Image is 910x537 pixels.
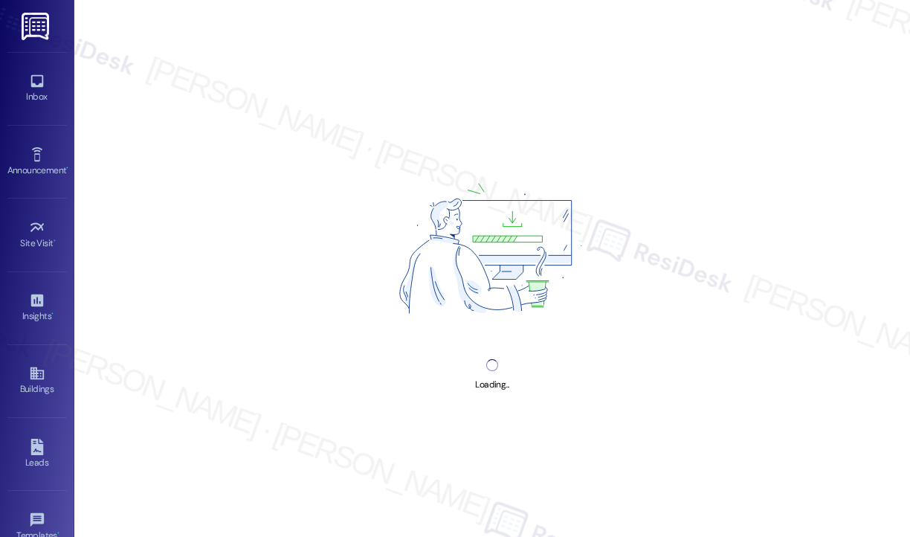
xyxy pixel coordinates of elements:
[7,434,67,475] a: Leads
[66,163,68,173] span: •
[7,68,67,109] a: Inbox
[51,309,54,319] span: •
[54,236,56,246] span: •
[475,377,509,393] div: Loading...
[7,288,67,328] a: Insights •
[7,361,67,401] a: Buildings
[22,13,52,40] img: ResiDesk Logo
[7,215,67,255] a: Site Visit •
